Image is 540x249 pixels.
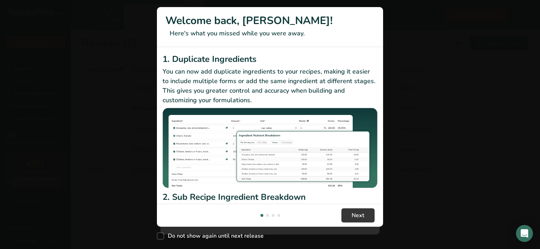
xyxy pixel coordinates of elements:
button: Next [341,208,375,222]
div: Open Intercom Messenger [516,225,533,242]
img: Duplicate Ingredients [163,108,377,188]
span: Do not show again until next release [164,232,264,239]
span: Next [352,211,364,220]
p: You can now add duplicate ingredients to your recipes, making it easier to include multiple forms... [163,67,377,105]
h2: 2. Sub Recipe Ingredient Breakdown [163,191,377,203]
h2: 1. Duplicate Ingredients [163,53,377,65]
h1: Welcome back, [PERSON_NAME]! [165,13,375,29]
p: Here's what you missed while you were away. [165,29,375,38]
